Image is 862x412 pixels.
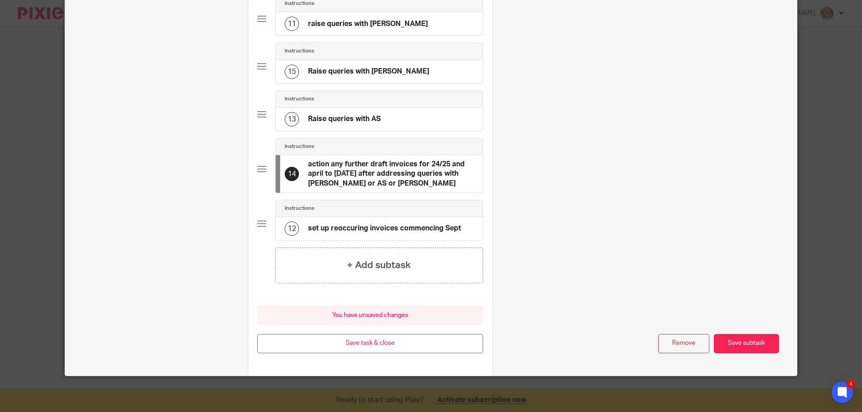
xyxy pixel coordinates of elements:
h4: Raise queries with [PERSON_NAME] [308,67,429,76]
button: Save task & close [257,334,483,353]
h4: + Add subtask [347,258,411,272]
div: You have unsaved changes [257,306,483,325]
h4: Raise queries with AS [308,114,381,124]
div: 11 [285,17,299,31]
div: 4 [846,379,855,388]
div: 15 [285,65,299,79]
h4: Instructions [285,205,314,212]
h4: raise queries with [PERSON_NAME] [308,19,428,29]
h4: action any further draft invoices for 24/25 and april to [DATE] after addressing queries with [PE... [308,160,474,188]
h4: Instructions [285,143,314,150]
button: Remove [658,334,709,353]
h4: set up reoccuring invoices commencing Sept [308,224,461,233]
button: Save subtask [714,334,779,353]
div: 14 [285,167,299,181]
div: 12 [285,221,299,236]
h4: Instructions [285,95,314,103]
h4: Instructions [285,48,314,55]
div: 13 [285,112,299,126]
